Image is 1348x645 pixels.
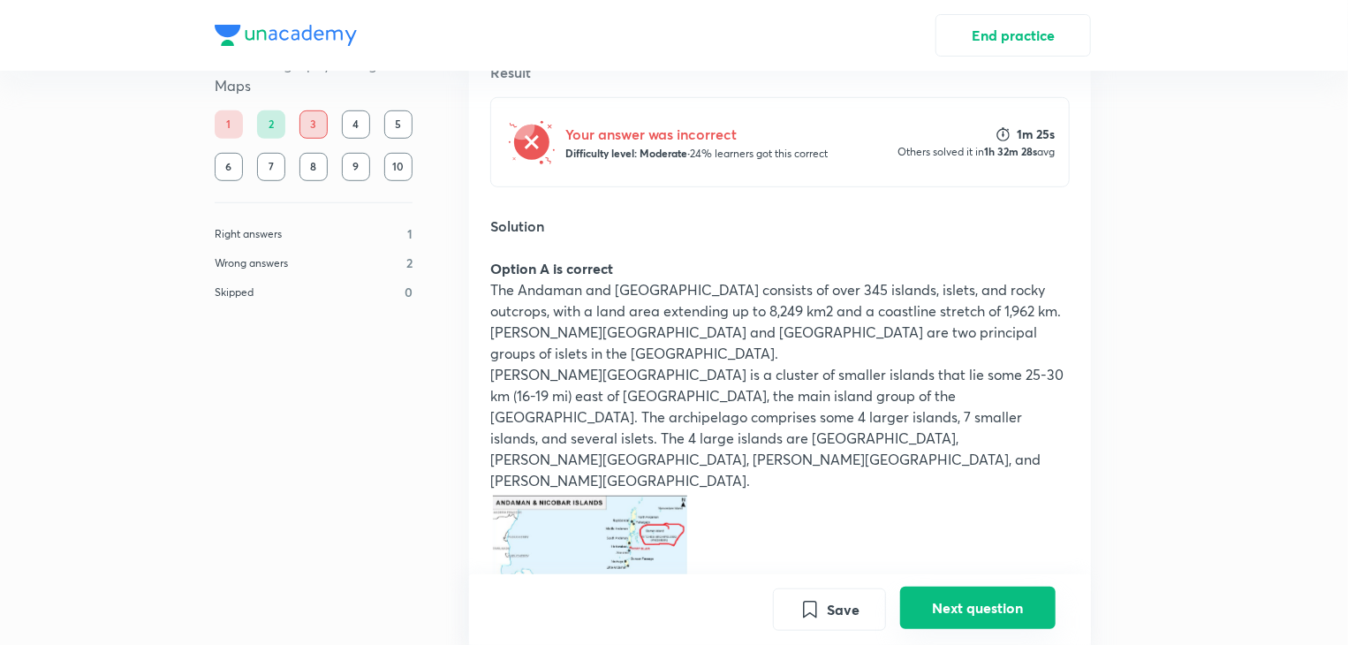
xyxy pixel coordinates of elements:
button: Save [773,588,886,631]
h5: Your answer was incorrect [565,124,828,145]
p: 1 [407,224,413,243]
img: wrong [505,116,558,169]
p: Others solved it in avg [897,143,1055,160]
div: 8 [299,153,328,181]
div: 7 [257,153,285,181]
p: [PERSON_NAME][GEOGRAPHIC_DATA] and [GEOGRAPHIC_DATA] are two principal groups of islets in the [G... [490,322,1070,364]
div: 5 [384,110,413,139]
div: 3 [299,110,328,139]
div: 1 [215,110,243,139]
p: 24% learners got this correct [565,145,828,162]
p: The Andaman and [GEOGRAPHIC_DATA] consists of over 345 islands, islets, and rocky outcrops, with ... [490,279,1070,322]
p: 2 [406,254,413,272]
h5: World Geography through Maps [215,54,413,96]
div: 10 [384,153,413,181]
div: 6 [215,153,243,181]
strong: 1h 32m 28s [984,144,1037,158]
p: Skipped [215,285,254,300]
div: 2 [257,110,285,139]
p: Wrong answers [215,255,288,271]
h5: Result [490,62,1070,83]
button: End practice [935,14,1091,57]
div: 4 [342,110,370,139]
strong: Difficulty level: Moderate · [565,146,690,160]
img: Company Logo [215,25,357,46]
strong: Option A is correct [490,259,613,277]
h5: Solution [490,216,1070,237]
strong: 1m 25s [1017,125,1055,142]
p: 0 [405,283,413,301]
img: 09-05-20-10:21:09-AM [490,491,690,645]
img: stopwatch icon [996,127,1010,141]
div: 9 [342,153,370,181]
p: Right answers [215,226,282,242]
p: [PERSON_NAME][GEOGRAPHIC_DATA] is a cluster of smaller islands that lie some 25-30 km (16-19 mi) ... [490,364,1070,491]
button: Next question [900,587,1056,629]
